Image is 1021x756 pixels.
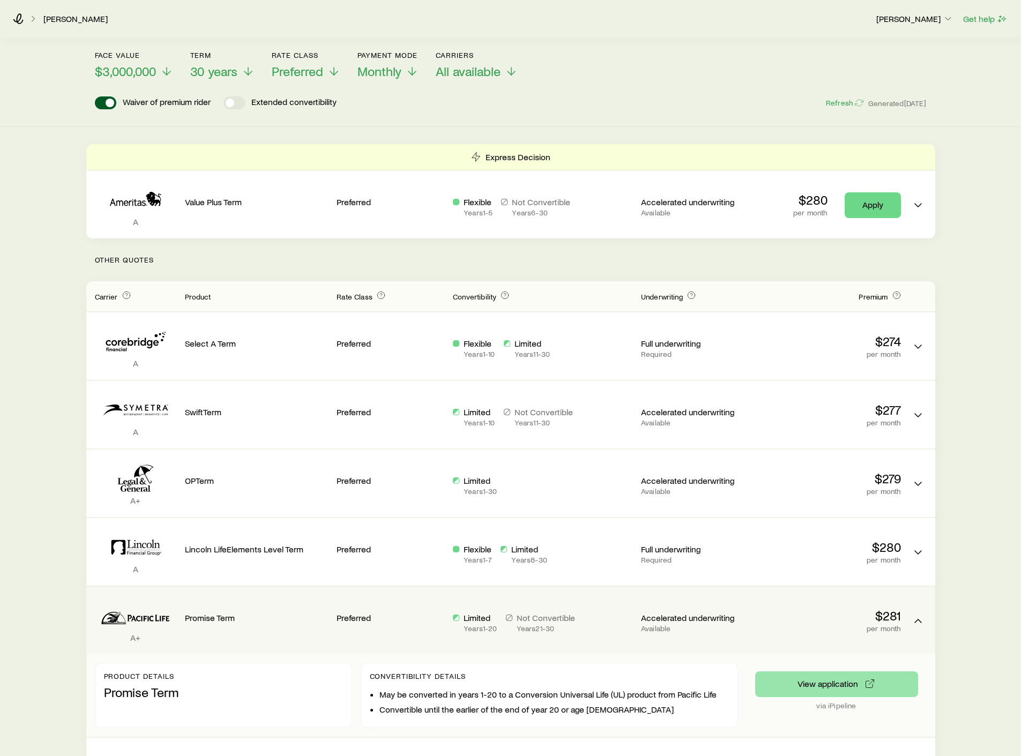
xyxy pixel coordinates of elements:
[641,612,749,623] p: Accelerated underwriting
[272,51,340,79] button: Rate ClassPreferred
[337,292,372,301] span: Rate Class
[357,51,419,59] p: Payment Mode
[641,292,683,301] span: Underwriting
[86,238,935,281] p: Other Quotes
[95,564,176,574] p: A
[95,51,173,79] button: Face value$3,000,000
[641,487,749,496] p: Available
[517,624,575,633] p: Years 21 - 30
[464,407,495,417] p: Limited
[793,208,827,217] p: per month
[464,350,495,358] p: Years 1 - 10
[641,197,749,207] p: Accelerated underwriting
[641,350,749,358] p: Required
[95,426,176,437] p: A
[517,612,575,623] p: Not Convertible
[357,64,401,79] span: Monthly
[512,197,570,207] p: Not Convertible
[868,99,926,108] span: Generated
[486,152,550,162] p: Express Decision
[337,197,444,207] p: Preferred
[757,608,901,623] p: $281
[963,13,1008,25] button: Get help
[464,544,492,555] p: Flexible
[859,292,888,301] span: Premium
[464,208,493,217] p: Years 1 - 5
[95,64,156,79] span: $3,000,000
[757,487,901,496] p: per month
[251,96,337,109] p: Extended convertibility
[825,98,864,108] button: Refresh
[757,418,901,427] p: per month
[641,338,749,349] p: Full underwriting
[95,292,118,301] span: Carrier
[337,544,444,555] p: Preferred
[464,197,493,207] p: Flexible
[641,208,749,217] p: Available
[123,96,211,109] p: Waiver of premium rider
[876,13,954,26] button: [PERSON_NAME]
[185,544,329,555] p: Lincoln LifeElements Level Term
[337,407,444,417] p: Preferred
[464,418,495,427] p: Years 1 - 10
[757,556,901,564] p: per month
[515,407,573,417] p: Not Convertible
[95,495,176,506] p: A+
[185,475,329,486] p: OPTerm
[43,14,108,24] a: [PERSON_NAME]
[185,292,211,301] span: Product
[755,671,918,697] button: via iPipeline
[464,556,492,564] p: Years 1 - 7
[757,624,901,633] p: per month
[436,51,518,59] p: Carriers
[757,350,901,358] p: per month
[464,338,495,349] p: Flexible
[95,358,176,369] p: A
[757,471,901,486] p: $279
[641,556,749,564] p: Required
[190,51,255,59] p: Term
[757,540,901,555] p: $280
[379,689,729,700] li: May be converted in years 1-20 to a Conversion Universal Life (UL) product from Pacific Life
[515,418,573,427] p: Years 11 - 30
[641,418,749,427] p: Available
[755,701,918,710] p: via iPipeline
[511,556,547,564] p: Years 8 - 30
[876,13,953,24] p: [PERSON_NAME]
[190,64,237,79] span: 30 years
[845,192,901,218] a: Apply
[185,338,329,349] p: Select A Term
[464,624,497,633] p: Years 1 - 20
[511,544,547,555] p: Limited
[512,208,570,217] p: Years 6 - 30
[272,64,323,79] span: Preferred
[904,99,927,108] span: [DATE]
[86,144,935,238] div: Term quotes
[185,407,329,417] p: SwiftTerm
[95,632,176,643] p: A+
[515,338,550,349] p: Limited
[337,338,444,349] p: Preferred
[370,672,729,680] p: Convertibility Details
[95,216,176,227] p: A
[272,51,340,59] p: Rate Class
[641,475,749,486] p: Accelerated underwriting
[641,544,749,555] p: Full underwriting
[185,197,329,207] p: Value Plus Term
[641,407,749,417] p: Accelerated underwriting
[190,51,255,79] button: Term30 years
[104,685,343,700] p: Promise Term
[757,402,901,417] p: $277
[453,292,496,301] span: Convertibility
[379,704,729,715] li: Convertible until the earlier of the end of year 20 or age [DEMOGRAPHIC_DATA]
[793,192,827,207] p: $280
[337,612,444,623] p: Preferred
[436,64,501,79] span: All available
[337,475,444,486] p: Preferred
[464,475,497,486] p: Limited
[515,350,550,358] p: Years 11 - 30
[757,334,901,349] p: $274
[185,612,329,623] p: Promise Term
[357,51,419,79] button: Payment ModeMonthly
[104,672,343,680] p: Product details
